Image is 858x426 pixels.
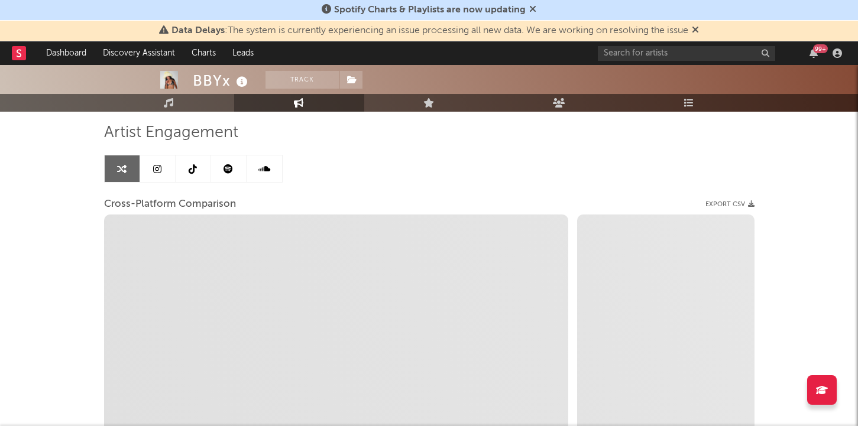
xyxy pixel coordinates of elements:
[224,41,262,65] a: Leads
[334,5,526,15] span: Spotify Charts & Playlists are now updating
[813,44,828,53] div: 99 +
[705,201,755,208] button: Export CSV
[171,26,225,35] span: Data Delays
[266,71,339,89] button: Track
[529,5,536,15] span: Dismiss
[183,41,224,65] a: Charts
[810,48,818,58] button: 99+
[104,126,238,140] span: Artist Engagement
[104,197,236,212] span: Cross-Platform Comparison
[692,26,699,35] span: Dismiss
[598,46,775,61] input: Search for artists
[38,41,95,65] a: Dashboard
[171,26,688,35] span: : The system is currently experiencing an issue processing all new data. We are working on resolv...
[193,71,251,90] div: BBYx
[95,41,183,65] a: Discovery Assistant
